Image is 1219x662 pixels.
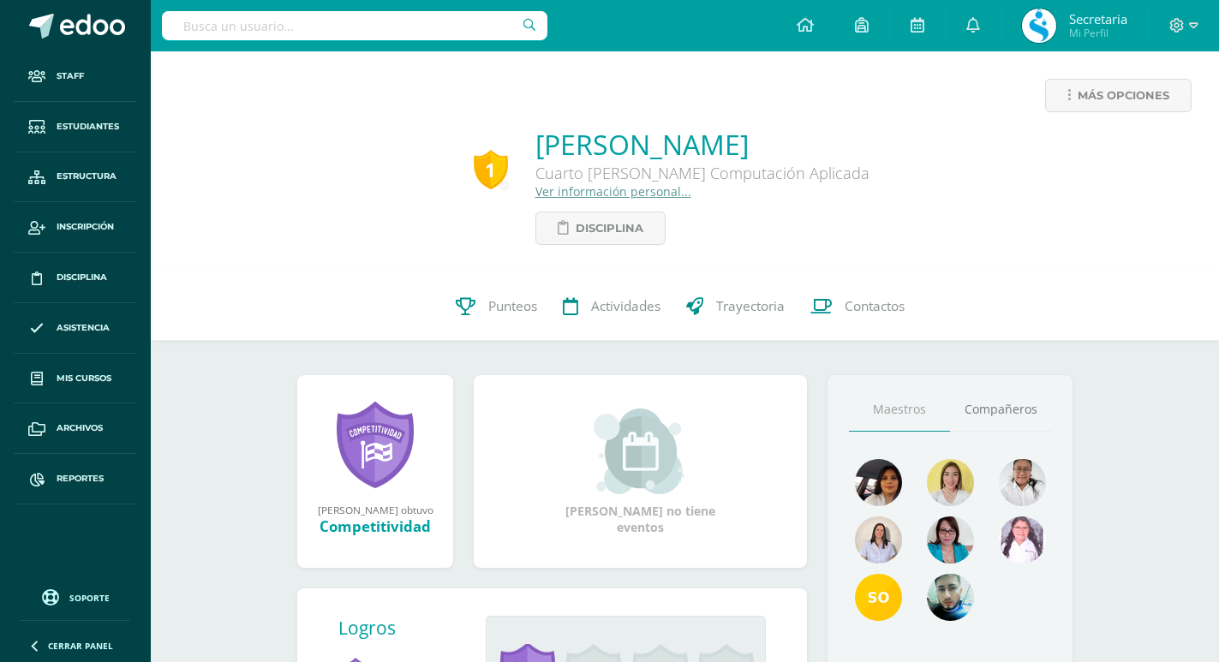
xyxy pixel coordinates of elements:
[57,372,111,385] span: Mis cursos
[716,297,785,315] span: Trayectoria
[1069,10,1127,27] span: Secretaria
[314,516,436,536] div: Competitividad
[14,303,137,354] a: Asistencia
[673,272,798,341] a: Trayectoria
[855,574,902,621] img: a291dff21545de749248c63e9aaba200.png
[57,472,104,486] span: Reportes
[443,272,550,341] a: Punteos
[927,459,974,506] img: ffe9b6abf9de1bfe45b81069973d13b9.png
[57,220,114,234] span: Inscripción
[535,183,691,200] a: Ver información personal...
[927,574,974,621] img: 5b73c91ff10dd8c933972ddb0f2d7fd1.png
[57,120,119,134] span: Estudiantes
[57,69,84,83] span: Staff
[550,272,673,341] a: Actividades
[162,11,547,40] input: Busca un usuario...
[14,354,137,404] a: Mis cursos
[1045,79,1192,112] a: Más opciones
[314,503,436,516] div: [PERSON_NAME] obtuvo
[1022,9,1056,43] img: 7ca4a2cca2c7d0437e787d4b01e06a03.png
[1069,26,1127,40] span: Mi Perfil
[14,102,137,152] a: Estudiantes
[999,516,1046,564] img: b4d622231b53c720ad52b88a49499c76.png
[57,271,107,284] span: Disciplina
[48,640,113,652] span: Cerrar panel
[474,150,508,189] div: 1
[845,297,905,315] span: Contactos
[14,253,137,303] a: Disciplina
[535,126,869,163] a: [PERSON_NAME]
[14,51,137,102] a: Staff
[591,297,660,315] span: Actividades
[14,403,137,454] a: Archivos
[488,297,537,315] span: Punteos
[999,459,1046,506] img: 0cff4dfa596be50c094d4c45a6b93976.png
[57,421,103,435] span: Archivos
[849,388,950,432] a: Maestros
[57,170,117,183] span: Estructura
[594,409,687,494] img: event_small.png
[14,202,137,253] a: Inscripción
[338,616,472,640] div: Logros
[57,321,110,335] span: Asistencia
[14,454,137,504] a: Reportes
[576,212,643,244] span: Disciplina
[21,585,130,608] a: Soporte
[1078,80,1169,111] span: Más opciones
[555,409,726,535] div: [PERSON_NAME] no tiene eventos
[855,516,902,564] img: 7086dae3805b327d2868952b91560e18.png
[535,163,869,183] div: Cuarto [PERSON_NAME] Computación Aplicada
[950,388,1051,432] a: Compañeros
[69,592,110,604] span: Soporte
[855,459,902,506] img: 8b759b3e398f763be82944a1b7f66663.png
[14,152,137,203] a: Estructura
[927,516,974,564] img: c52cf06739549f507b923ab9174b71e2.png
[535,212,666,245] a: Disciplina
[798,272,917,341] a: Contactos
